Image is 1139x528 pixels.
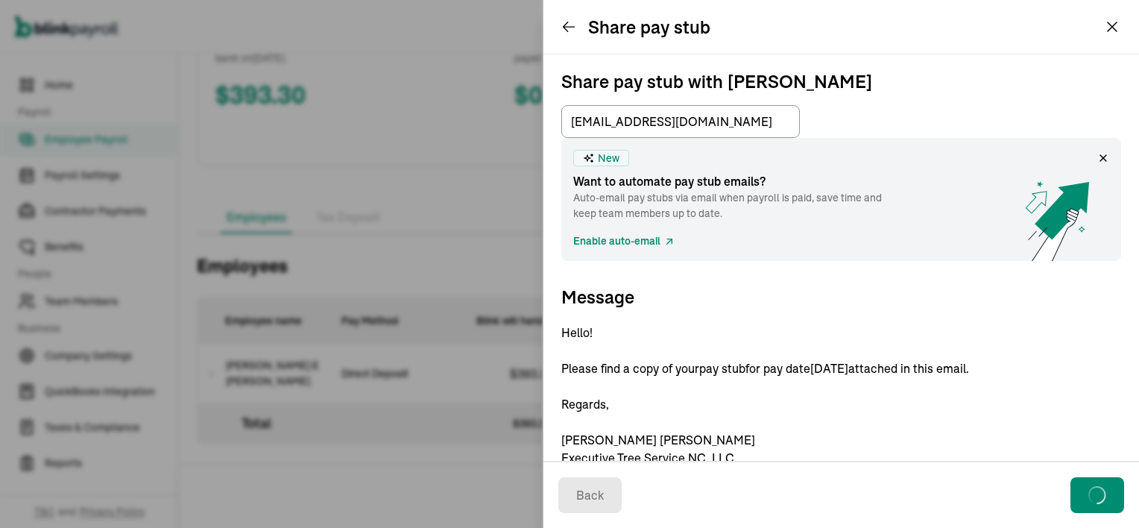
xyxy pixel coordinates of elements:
[573,190,904,221] span: Auto-email pay stubs via email when payroll is paid, save time and keep team members up to date.
[598,151,619,166] span: New
[588,15,710,39] h3: Share pay stub
[573,233,675,249] a: Enable auto-email
[573,172,904,190] span: Want to automate pay stub emails?
[1088,486,1106,504] img: loader
[561,324,1121,467] p: Hello! Please find a copy of your pay stub for pay date [DATE] attached in this email. Regards, [...
[561,105,800,138] input: TextInput
[558,477,622,513] button: Back
[561,285,1121,309] h3: Message
[561,69,1121,93] h3: Share pay stub with [PERSON_NAME]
